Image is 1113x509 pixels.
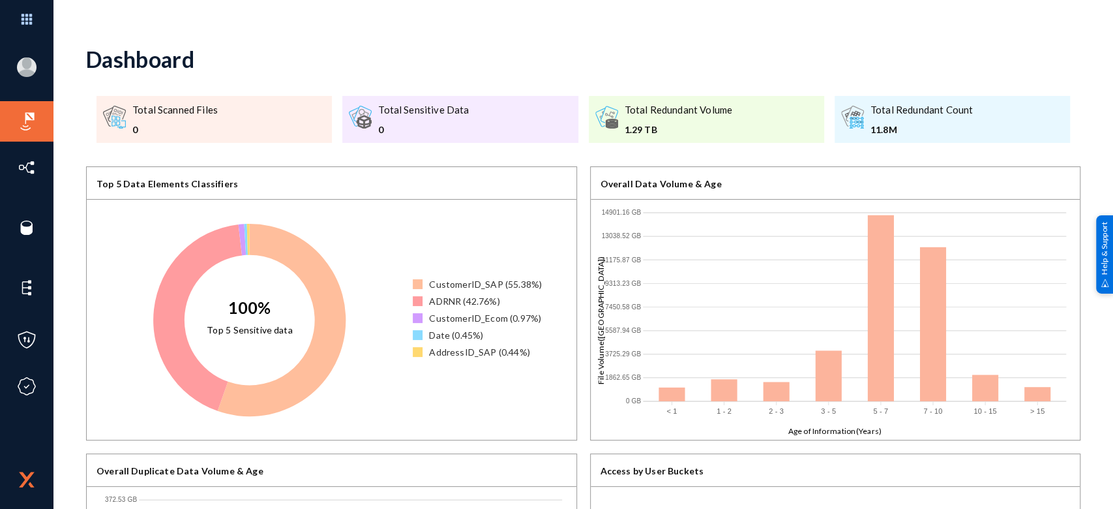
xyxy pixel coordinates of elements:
div: 11.8M [870,123,973,136]
text: 1862.65 GB [605,374,641,381]
text: 5 - 7 [874,407,889,415]
text: 5587.94 GB [605,327,641,334]
a: Sensors [46,220,80,235]
div: Overall Data Volume & Age [591,167,1080,200]
text: > 15 [1031,407,1045,415]
text: 3 - 5 [821,407,836,415]
a: Policies [46,324,79,339]
a: Events [46,236,75,251]
img: icon-risk-sonar.svg [17,112,37,131]
div: Overall Duplicate Data Volume & Age [87,454,576,487]
text: < 1 [666,407,677,415]
a: Subject Search [46,378,110,393]
text: 3725.29 GB [605,350,641,358]
text: 14901.16 GB [601,209,641,216]
div: Date (0.45%) [429,328,483,342]
text: 100% [228,297,271,316]
a: Attributes [46,340,91,355]
a: Classifiers [46,272,90,287]
div: Total Redundant Count [870,102,973,117]
img: icon-compliance.svg [17,377,37,396]
div: 1.29 TB [625,123,733,136]
img: icon-inventory.svg [17,158,37,177]
text: 9313.23 GB [605,279,641,286]
div: Top 5 Data Elements Classifiers [87,167,576,200]
div: Help & Support [1096,215,1113,294]
img: icon-policies.svg [17,330,37,350]
text: 7 - 10 [924,407,943,415]
text: Top 5 Sensitive data [207,324,293,335]
div: CustomerID_Ecom (0.97%) [429,311,541,325]
div: 0 [132,123,218,136]
text: File Volume([GEOGRAPHIC_DATA]) [596,256,606,384]
img: icon-elements.svg [17,278,37,298]
div: CustomerID_SAP (55.38%) [429,277,542,291]
div: Dashboard [86,46,194,72]
text: 10 - 15 [974,407,998,415]
a: Dashboard [46,114,97,129]
a: Subject Traces [46,288,109,303]
img: blank-profile-picture.png [17,57,37,77]
img: icon-sources.svg [17,218,37,238]
text: 13038.52 GB [601,232,641,239]
img: help_support.svg [1101,279,1109,287]
div: Total Redundant Volume [625,102,733,117]
a: Datasets [46,168,82,183]
text: 1 - 2 [717,407,732,415]
li: [EMAIL_ADDRESS][DOMAIN_NAME] [46,44,131,59]
text: Age of Information(Years) [788,426,882,436]
a: esagprivacy [46,59,92,74]
div: Access by User Buckets [591,454,1080,487]
a: Directory [46,152,87,167]
text: 372.53 GB [105,496,138,503]
div: Total Sensitive Data [378,102,469,117]
img: app launcher [7,5,46,33]
div: ADRNR (42.76%) [429,294,499,308]
text: 7450.58 GB [605,303,641,311]
a: Log out [46,75,81,90]
text: 0 GB [625,397,641,405]
text: 11175.87 GB [601,256,641,263]
text: 2 - 3 [769,407,784,415]
a: Sources [46,204,81,219]
div: Total Scanned Files [132,102,218,117]
div: 0 [378,123,469,136]
div: AddressID_SAP (0.44%) [429,345,529,359]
